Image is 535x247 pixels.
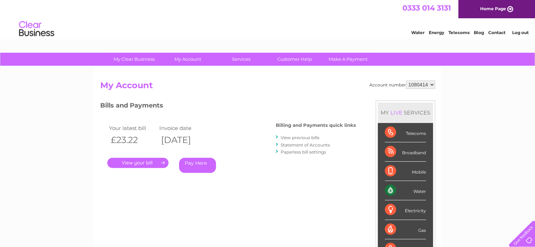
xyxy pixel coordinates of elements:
[159,53,217,66] a: My Account
[385,200,426,220] div: Electricity
[389,109,404,116] div: LIVE
[281,135,319,140] a: View previous bills
[369,80,435,89] div: Account number
[107,133,158,147] th: £23.22
[402,4,451,12] a: 0333 014 3131
[276,123,356,128] h4: Billing and Payments quick links
[385,123,426,142] div: Telecoms
[385,142,426,162] div: Broadband
[488,30,505,35] a: Contact
[107,123,158,133] td: Your latest bill
[429,30,444,35] a: Energy
[474,30,484,35] a: Blog
[212,53,270,66] a: Services
[281,149,326,155] a: Paperless bill settings
[378,103,433,123] div: MY SERVICES
[512,30,528,35] a: Log out
[100,80,435,94] h2: My Account
[158,123,208,133] td: Invoice date
[319,53,377,66] a: Make A Payment
[448,30,470,35] a: Telecoms
[158,133,208,147] th: [DATE]
[102,4,434,34] div: Clear Business is a trading name of Verastar Limited (registered in [GEOGRAPHIC_DATA] No. 3667643...
[107,158,168,168] a: .
[385,162,426,181] div: Mobile
[179,158,216,173] a: Pay Here
[105,53,163,66] a: My Clear Business
[100,100,356,113] h3: Bills and Payments
[19,18,55,40] img: logo.png
[266,53,324,66] a: Customer Help
[411,30,425,35] a: Water
[385,181,426,200] div: Water
[281,142,330,148] a: Statement of Accounts
[385,220,426,239] div: Gas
